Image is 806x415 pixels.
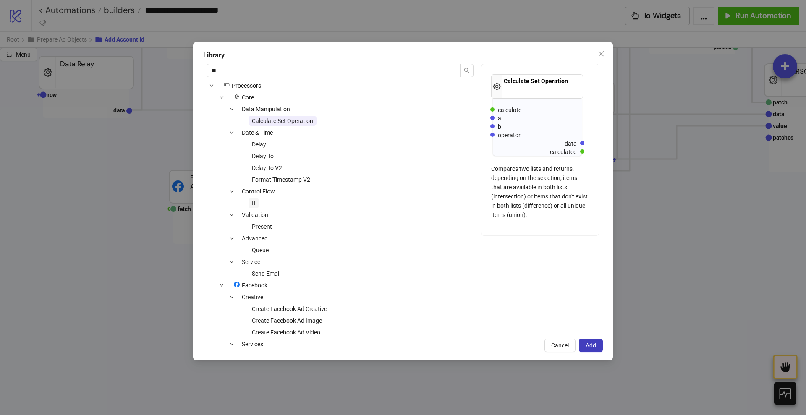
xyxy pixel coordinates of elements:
[252,317,322,324] span: Create Facebook Ad Image
[252,270,280,277] span: Send Email
[498,105,581,115] div: calculate
[242,94,254,101] span: Core
[230,236,234,240] span: down
[238,339,267,349] span: Services
[230,295,234,299] span: down
[228,280,271,290] span: Facebook
[586,342,596,349] span: Add
[209,84,214,88] span: down
[220,95,224,99] span: down
[249,269,284,279] span: Send Email
[203,50,603,60] div: Library
[252,153,274,159] span: Delay To
[502,75,570,92] div: Calculate Set Operation
[249,222,275,232] span: Present
[242,341,263,347] span: Services
[551,342,569,349] span: Cancel
[238,104,293,114] span: Data Manipulation
[464,68,470,73] span: search
[249,316,325,326] span: Create Facebook Ad Image
[242,106,290,112] span: Data Manipulation
[249,245,272,255] span: Queue
[242,294,263,300] span: Creative
[230,131,234,135] span: down
[249,139,270,149] span: Delay
[252,247,269,253] span: Queue
[242,235,268,242] span: Advanced
[242,258,260,265] span: Service
[230,189,234,193] span: down
[579,339,603,352] button: Add
[252,141,266,148] span: Delay
[230,260,234,264] span: down
[252,200,256,206] span: If
[218,81,264,91] span: Processors
[230,342,234,346] span: down
[544,339,576,352] button: Cancel
[238,128,276,138] span: Date & Time
[238,233,271,243] span: Advanced
[498,114,581,123] div: a
[220,283,224,287] span: down
[565,139,577,148] div: data
[230,213,234,217] span: down
[491,164,589,219] div: Compares two lists and returns, depending on the selection, items that are available in both list...
[498,122,581,131] div: b
[238,210,272,220] span: Validation
[498,131,581,140] div: operator
[594,47,608,60] button: Close
[249,116,317,126] span: Calculate Set Operation
[242,188,275,195] span: Control Flow
[249,151,277,161] span: Delay To
[550,147,577,157] div: calculated
[252,223,272,230] span: Present
[242,129,273,136] span: Date & Time
[249,304,330,314] span: Create Facebook Ad Creative
[252,305,327,312] span: Create Facebook Ad Creative
[249,327,324,337] span: Create Facebook Ad Video
[252,164,282,171] span: Delay To V2
[249,163,285,173] span: Delay To V2
[252,117,313,124] span: Calculate Set Operation
[232,82,261,89] span: Processors
[230,107,234,111] span: down
[238,257,264,267] span: Service
[598,50,604,57] span: close
[242,211,268,218] span: Validation
[252,176,310,183] span: Format Timestamp V2
[249,175,314,185] span: Format Timestamp V2
[249,198,259,208] span: If
[252,329,320,336] span: Create Facebook Ad Video
[238,292,267,302] span: Creative
[238,186,278,196] span: Control Flow
[242,282,267,289] span: Facebook
[228,92,257,102] span: Core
